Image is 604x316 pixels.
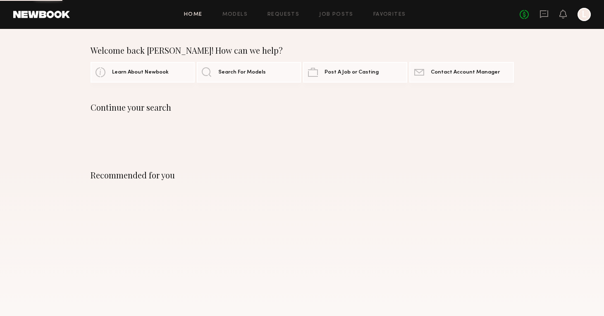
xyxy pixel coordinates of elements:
[184,12,203,17] a: Home
[373,12,406,17] a: Favorites
[303,62,407,83] a: Post A Job or Casting
[267,12,299,17] a: Requests
[197,62,301,83] a: Search For Models
[112,70,169,75] span: Learn About Newbook
[431,70,500,75] span: Contact Account Manager
[222,12,248,17] a: Models
[91,45,514,55] div: Welcome back [PERSON_NAME]! How can we help?
[218,70,266,75] span: Search For Models
[409,62,513,83] a: Contact Account Manager
[325,70,379,75] span: Post A Job or Casting
[91,62,195,83] a: Learn About Newbook
[578,8,591,21] a: L
[91,170,514,180] div: Recommended for you
[91,102,514,112] div: Continue your search
[319,12,353,17] a: Job Posts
